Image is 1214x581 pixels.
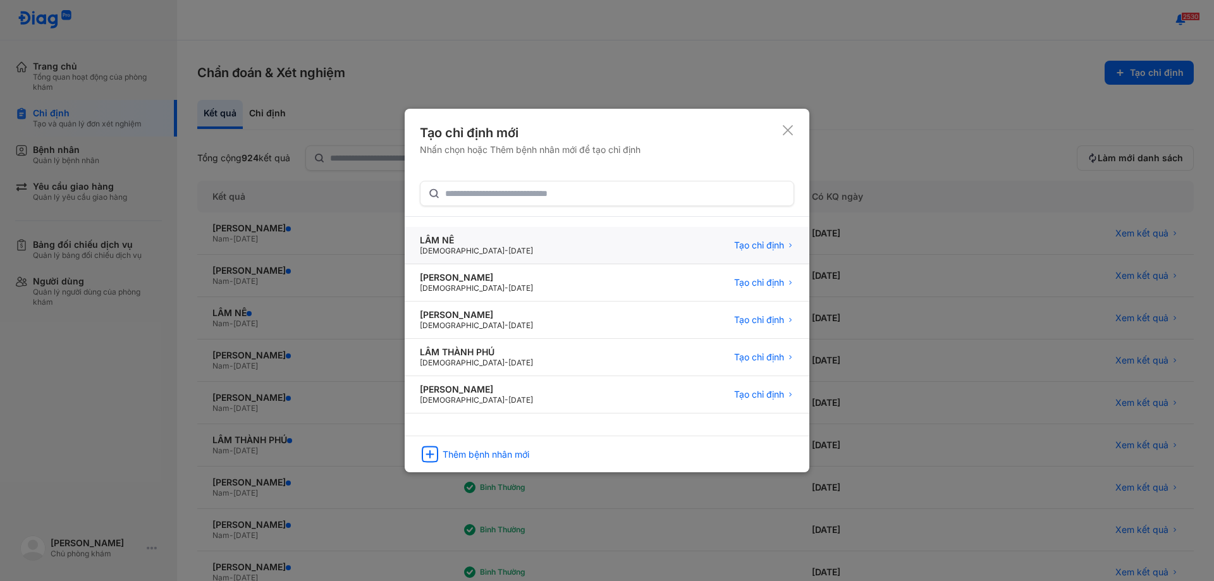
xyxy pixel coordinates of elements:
[420,144,641,156] div: Nhấn chọn hoặc Thêm bệnh nhân mới để tạo chỉ định
[420,395,505,405] span: [DEMOGRAPHIC_DATA]
[505,395,508,405] span: -
[420,346,533,358] div: LÂM THÀNH PHÚ
[420,246,505,255] span: [DEMOGRAPHIC_DATA]
[505,283,508,293] span: -
[420,272,533,283] div: [PERSON_NAME]
[734,314,784,326] span: Tạo chỉ định
[734,240,784,251] span: Tạo chỉ định
[734,389,784,400] span: Tạo chỉ định
[420,309,533,321] div: [PERSON_NAME]
[420,321,505,330] span: [DEMOGRAPHIC_DATA]
[508,246,533,255] span: [DATE]
[508,283,533,293] span: [DATE]
[734,352,784,363] span: Tạo chỉ định
[420,283,505,293] span: [DEMOGRAPHIC_DATA]
[420,358,505,367] span: [DEMOGRAPHIC_DATA]
[508,321,533,330] span: [DATE]
[505,246,508,255] span: -
[505,358,508,367] span: -
[420,384,533,395] div: [PERSON_NAME]
[505,321,508,330] span: -
[443,449,529,460] div: Thêm bệnh nhân mới
[734,277,784,288] span: Tạo chỉ định
[508,358,533,367] span: [DATE]
[420,124,641,142] div: Tạo chỉ định mới
[420,235,533,246] div: LÂM NÊ
[508,395,533,405] span: [DATE]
